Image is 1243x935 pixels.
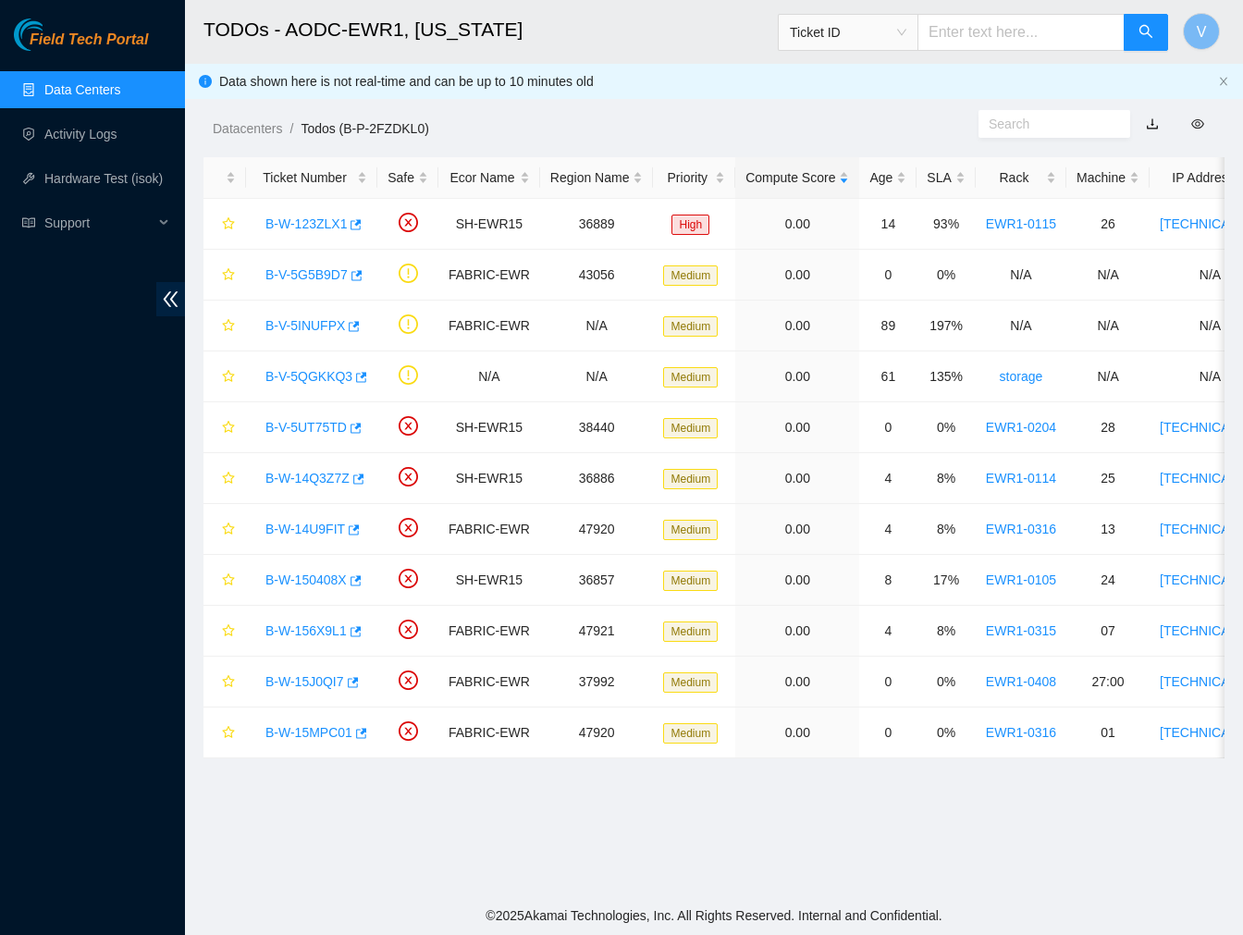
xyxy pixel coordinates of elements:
td: SH-EWR15 [438,402,540,453]
td: 197% [917,301,975,351]
span: close-circle [399,416,418,436]
img: Akamai Technologies [14,18,93,51]
td: N/A [1066,250,1150,301]
button: star [214,311,236,340]
td: FABRIC-EWR [438,657,540,707]
td: 0 [859,250,917,301]
a: B-V-5G5B9D7 [265,267,348,282]
button: star [214,260,236,289]
span: High [671,215,709,235]
a: Akamai TechnologiesField Tech Portal [14,33,148,57]
span: Medium [663,520,718,540]
td: FABRIC-EWR [438,707,540,758]
button: star [214,209,236,239]
td: 28 [1066,402,1150,453]
td: 8% [917,453,975,504]
a: EWR1-0315 [986,623,1056,638]
span: close-circle [399,213,418,232]
a: B-W-156X9L1 [265,623,347,638]
a: Activity Logs [44,127,117,141]
td: 47920 [540,707,654,758]
span: star [222,523,235,537]
span: Medium [663,316,718,337]
td: 0.00 [735,351,859,402]
button: close [1218,76,1229,88]
span: star [222,319,235,334]
button: star [214,412,236,442]
span: Medium [663,672,718,693]
td: 0 [859,707,917,758]
span: Medium [663,621,718,642]
span: Medium [663,367,718,388]
a: B-V-5INUFPX [265,318,345,333]
a: B-W-123ZLX1 [265,216,347,231]
td: 37992 [540,657,654,707]
td: 0.00 [735,504,859,555]
input: Search [989,114,1105,134]
span: Medium [663,265,718,286]
a: EWR1-0204 [986,420,1056,435]
td: FABRIC-EWR [438,504,540,555]
span: / [289,121,293,136]
span: star [222,573,235,588]
a: B-W-14U9FIT [265,522,345,536]
a: Todos (B-P-2FZDKL0) [301,121,428,136]
span: star [222,726,235,741]
a: storage [1000,369,1043,384]
td: FABRIC-EWR [438,301,540,351]
span: close-circle [399,467,418,486]
a: Hardware Test (isok) [44,171,163,186]
td: 0% [917,707,975,758]
a: B-W-150408X [265,572,347,587]
span: close-circle [399,620,418,639]
td: 36886 [540,453,654,504]
a: download [1146,117,1159,131]
td: 17% [917,555,975,606]
button: star [214,718,236,747]
td: 38440 [540,402,654,453]
td: 27:00 [1066,657,1150,707]
span: star [222,421,235,436]
td: 0.00 [735,250,859,301]
button: star [214,616,236,646]
button: star [214,463,236,493]
span: Medium [663,723,718,744]
button: V [1183,13,1220,50]
span: star [222,624,235,639]
span: V [1197,20,1207,43]
a: B-W-15MPC01 [265,725,352,740]
td: 0.00 [735,555,859,606]
a: EWR1-0105 [986,572,1056,587]
td: N/A [540,351,654,402]
button: download [1132,109,1173,139]
td: 93% [917,199,975,250]
td: 36857 [540,555,654,606]
span: star [222,472,235,486]
a: EWR1-0316 [986,725,1056,740]
td: 4 [859,453,917,504]
td: 47920 [540,504,654,555]
span: Medium [663,418,718,438]
a: EWR1-0115 [986,216,1056,231]
td: 4 [859,606,917,657]
td: 135% [917,351,975,402]
span: double-left [156,282,185,316]
td: 0.00 [735,707,859,758]
span: star [222,370,235,385]
button: star [214,565,236,595]
span: Field Tech Portal [30,31,148,49]
td: SH-EWR15 [438,453,540,504]
td: 0.00 [735,301,859,351]
td: N/A [540,301,654,351]
td: SH-EWR15 [438,199,540,250]
button: star [214,667,236,696]
td: 0% [917,250,975,301]
a: B-V-5UT75TD [265,420,347,435]
button: star [214,362,236,391]
span: read [22,216,35,229]
a: B-W-14Q3Z7Z [265,471,350,486]
footer: © 2025 Akamai Technologies, Inc. All Rights Reserved. Internal and Confidential. [185,896,1243,935]
span: Medium [663,469,718,489]
td: 43056 [540,250,654,301]
span: close [1218,76,1229,87]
